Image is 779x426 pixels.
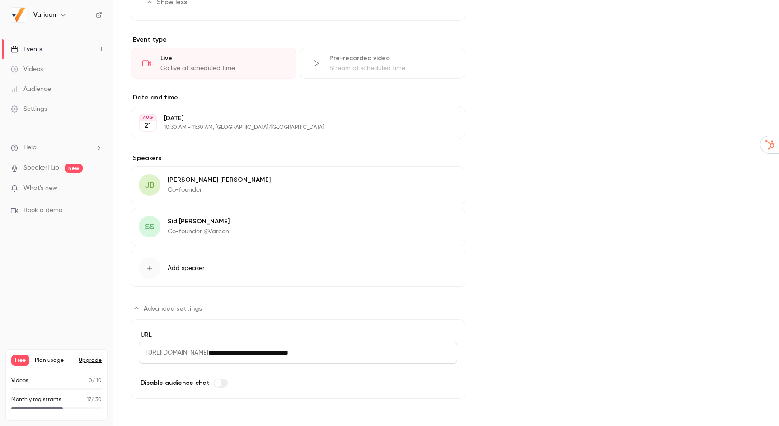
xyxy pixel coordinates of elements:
[11,143,102,152] li: help-dropdown-opener
[145,221,154,233] span: SS
[11,45,42,54] div: Events
[160,64,285,73] div: Go live at scheduled time
[131,301,465,399] section: Advanced settings
[87,397,91,402] span: 17
[160,54,285,63] div: Live
[140,114,156,121] div: AUG
[89,378,92,383] span: 0
[33,10,56,19] h6: Varicon
[145,179,155,191] span: JB
[168,185,271,194] p: Co-founder
[23,163,59,173] a: SpeakerHub
[11,377,28,385] p: Videos
[141,378,210,388] span: Disable audience chat
[131,208,465,246] div: SSSid [PERSON_NAME]Co-founder @Varcon
[23,206,62,215] span: Book a demo
[11,85,51,94] div: Audience
[329,54,454,63] div: Pre-recorded video
[164,124,417,131] p: 10:30 AM - 11:30 AM, [GEOGRAPHIC_DATA]/[GEOGRAPHIC_DATA]
[11,104,47,114] div: Settings
[11,355,29,366] span: Free
[35,357,73,364] span: Plan usage
[144,304,202,313] span: Advanced settings
[91,185,102,193] iframe: Noticeable Trigger
[168,264,205,273] span: Add speaker
[164,114,417,123] p: [DATE]
[79,357,102,364] button: Upgrade
[131,166,465,204] div: JB[PERSON_NAME] [PERSON_NAME]Co-founder
[11,8,26,22] img: Varicon
[168,217,230,226] p: Sid [PERSON_NAME]
[139,331,457,340] label: URL
[65,164,83,173] span: new
[300,48,465,79] div: Pre-recorded videoStream at scheduled time
[139,342,208,364] span: [URL][DOMAIN_NAME]
[23,184,57,193] span: What's new
[131,154,465,163] label: Speakers
[11,65,43,74] div: Videos
[89,377,102,385] p: / 10
[11,396,61,404] p: Monthly registrants
[168,175,271,185] p: [PERSON_NAME] [PERSON_NAME]
[131,35,465,44] p: Event type
[168,227,230,236] p: Co-founder @Varcon
[131,301,207,316] button: Advanced settings
[329,64,454,73] div: Stream at scheduled time
[87,396,102,404] p: / 30
[131,93,465,102] label: Date and time
[131,48,296,79] div: LiveGo live at scheduled time
[131,250,465,287] button: Add speaker
[145,121,151,130] p: 21
[23,143,37,152] span: Help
